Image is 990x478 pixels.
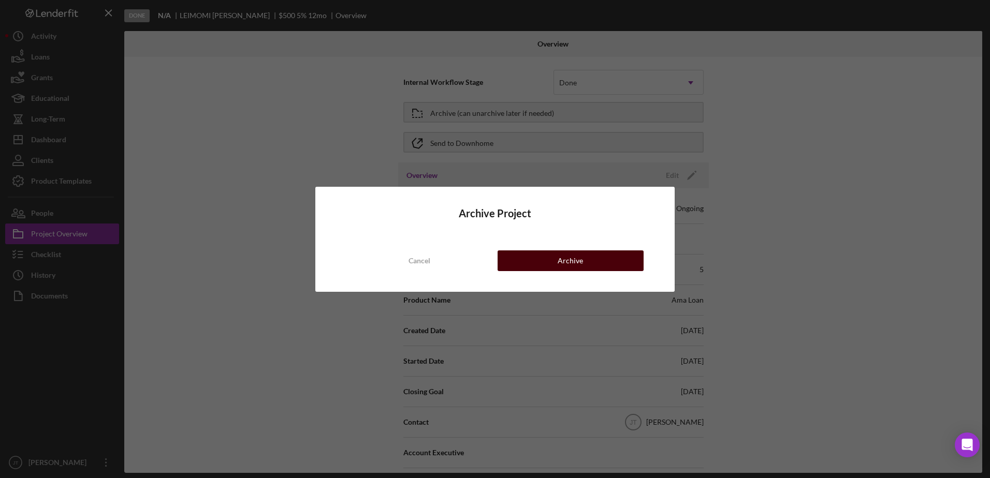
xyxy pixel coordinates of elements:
div: Cancel [409,250,430,271]
h4: Archive Project [346,207,644,219]
button: Cancel [346,250,492,271]
div: Archive [558,250,583,271]
button: Archive [498,250,644,271]
div: Open Intercom Messenger [955,432,980,457]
